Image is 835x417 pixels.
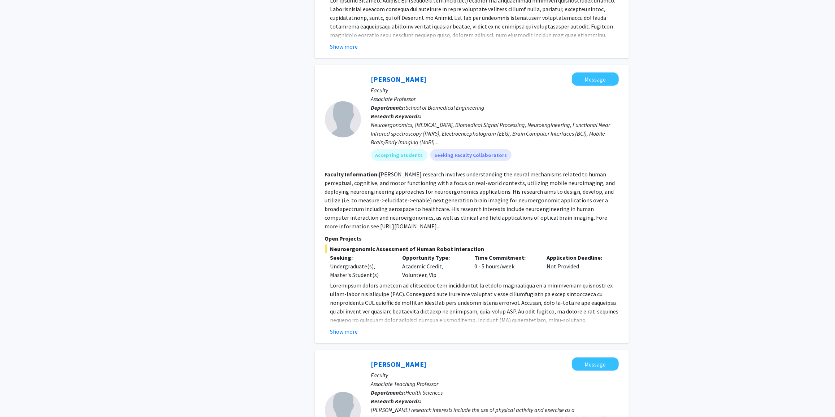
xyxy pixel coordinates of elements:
p: Associate Teaching Professor [371,379,619,388]
p: Faculty [371,371,619,379]
b: Faculty Information: [325,171,379,178]
button: Message Michael Bruneau [572,357,619,371]
a: [PERSON_NAME] [371,75,427,84]
b: Departments: [371,104,406,111]
b: Research Keywords: [371,113,422,120]
fg-read-more: [PERSON_NAME] research involves understanding the neural mechanisms related to human perceptual, ... [325,171,615,230]
b: Departments: [371,389,406,396]
p: Time Commitment: [474,253,536,262]
div: 0 - 5 hours/week [469,253,541,279]
span: Health Sciences [406,389,443,396]
p: Seeking: [330,253,392,262]
div: Neuroergonomics, [MEDICAL_DATA], Biomedical Signal Processing, Neuroengineering, Functional Near ... [371,120,619,146]
p: Associate Professor [371,95,619,103]
button: Show more [330,42,358,51]
div: Undergraduate(s), Master's Student(s) [330,262,392,279]
span: School of Biomedical Engineering [406,104,485,111]
button: Message Hasan Ayaz [572,73,619,86]
div: Not Provided [541,253,613,279]
p: Application Deadline: [547,253,608,262]
iframe: Chat [5,385,31,412]
p: Opportunity Type: [402,253,464,262]
b: Research Keywords: [371,398,422,405]
p: Loremipsum dolors ametcon ad elitseddoe tem incididuntut la etdolo magnaaliqua en a minimveniam q... [330,281,619,385]
a: [PERSON_NAME] [371,360,427,369]
mat-chip: Seeking Faculty Collaborators [430,149,512,161]
mat-chip: Accepting Students [371,149,427,161]
p: Faculty [371,86,619,95]
button: Show more [330,327,358,336]
div: Academic Credit, Volunteer, Vip [397,253,469,279]
span: Neuroergonomic Assessment of Human Robot Interaction [325,245,619,253]
p: Open Projects [325,234,619,243]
